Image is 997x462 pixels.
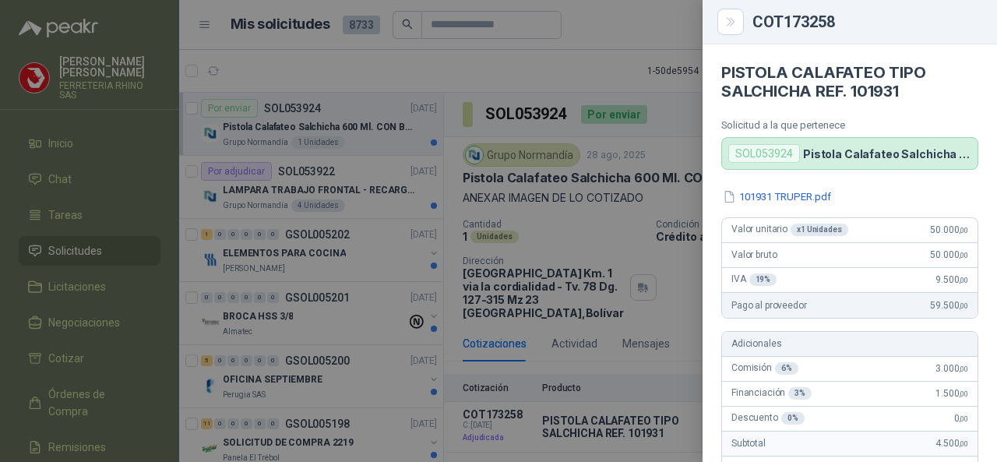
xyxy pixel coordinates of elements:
[935,388,968,399] span: 1.500
[959,414,968,423] span: ,00
[935,438,968,449] span: 4.500
[959,276,968,284] span: ,00
[930,249,968,260] span: 50.000
[752,14,978,30] div: COT173258
[954,413,968,424] span: 0
[731,224,848,236] span: Valor unitario
[731,387,812,400] span: Financiación
[959,365,968,373] span: ,00
[731,438,766,449] span: Subtotal
[959,226,968,235] span: ,00
[721,119,978,131] p: Solicitud a la que pertenece
[728,144,800,163] div: SOL053924
[749,273,777,286] div: 19 %
[775,362,798,375] div: 6 %
[803,147,971,160] p: Pistola Calafateo Salchicha 600 Ml. CON BOQUILLA
[935,363,968,374] span: 3.000
[731,249,777,260] span: Valor bruto
[731,300,807,311] span: Pago al proveedor
[722,332,978,357] div: Adicionales
[731,362,798,375] span: Comisión
[721,12,740,31] button: Close
[959,251,968,259] span: ,00
[781,412,805,425] div: 0 %
[788,387,812,400] div: 3 %
[935,274,968,285] span: 9.500
[721,63,978,101] h4: PISTOLA CALAFATEO TIPO SALCHICHA REF. 101931
[721,189,833,205] button: 101931 TRUPER.pdf
[791,224,848,236] div: x 1 Unidades
[930,224,968,235] span: 50.000
[959,439,968,448] span: ,00
[959,390,968,398] span: ,00
[959,302,968,310] span: ,00
[930,300,968,311] span: 59.500
[731,273,777,286] span: IVA
[731,412,805,425] span: Descuento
